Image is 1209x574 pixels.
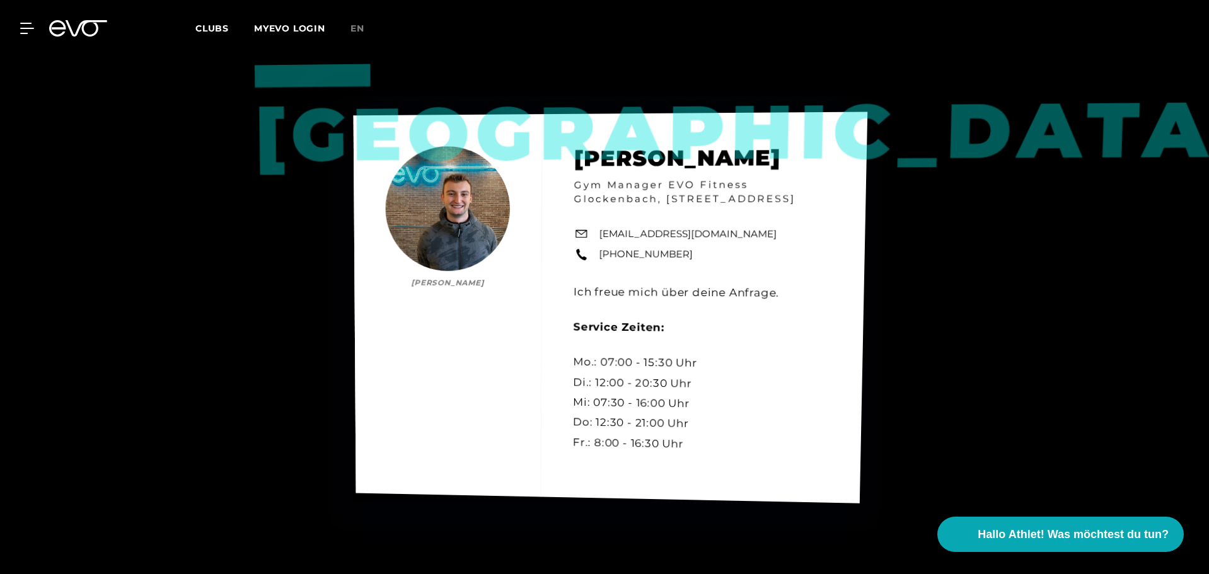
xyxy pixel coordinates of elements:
a: MYEVO LOGIN [254,23,325,34]
a: [EMAIL_ADDRESS][DOMAIN_NAME] [599,227,777,241]
a: en [350,21,379,36]
span: en [350,23,364,34]
a: Clubs [195,22,254,34]
button: Hallo Athlet! Was möchtest du tun? [937,517,1184,552]
span: Hallo Athlet! Was möchtest du tun? [978,526,1169,543]
a: [PHONE_NUMBER] [599,248,693,262]
span: Clubs [195,23,229,34]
